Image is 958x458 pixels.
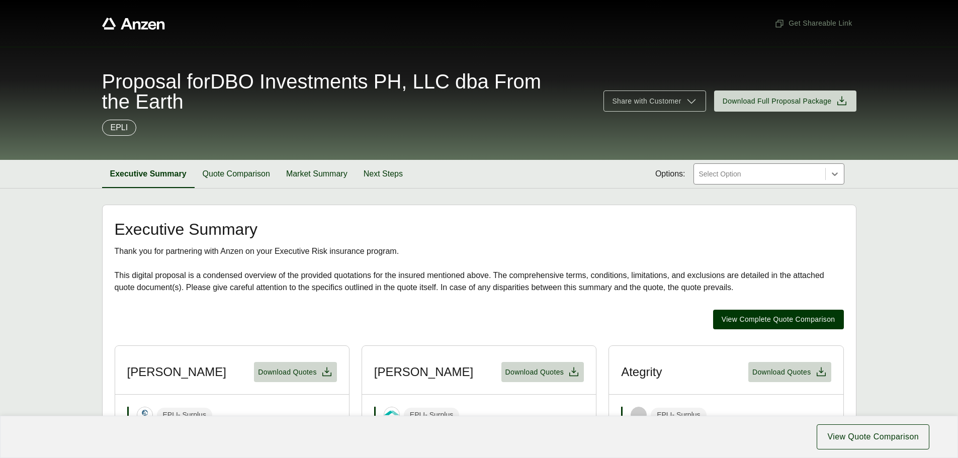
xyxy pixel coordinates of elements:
[254,362,337,382] button: Download Quotes
[748,362,831,382] button: Download Quotes
[157,408,212,422] span: EPLI - Surplus
[713,310,844,329] button: View Complete Quote Comparison
[127,364,226,380] h3: [PERSON_NAME]
[770,14,856,33] button: Get Shareable Link
[752,367,811,378] span: Download Quotes
[356,160,411,188] button: Next Steps
[384,407,399,422] img: Hamilton Select
[621,364,662,380] h3: Ategrity
[115,245,844,294] div: Thank you for partnering with Anzen on your Executive Risk insurance program. This digital propos...
[404,408,459,422] span: EPLI - Surplus
[501,362,584,382] button: Download Quotes
[817,424,929,449] button: View Quote Comparison
[505,367,564,378] span: Download Quotes
[374,364,473,380] h3: [PERSON_NAME]
[651,408,706,422] span: EPLI - Surplus
[278,160,356,188] button: Market Summary
[111,122,128,134] p: EPLI
[723,96,832,107] span: Download Full Proposal Package
[722,314,835,325] span: View Complete Quote Comparison
[603,90,706,112] button: Share with Customer
[714,90,856,112] button: Download Full Proposal Package
[102,71,592,112] span: Proposal for DBO Investments PH, LLC dba From the Earth
[655,168,685,180] span: Options:
[774,18,852,29] span: Get Shareable Link
[102,18,165,30] a: Anzen website
[102,160,195,188] button: Executive Summary
[258,367,317,378] span: Download Quotes
[137,407,152,422] img: Hudson
[115,221,844,237] h2: Executive Summary
[612,96,681,107] span: Share with Customer
[827,431,919,443] span: View Quote Comparison
[195,160,278,188] button: Quote Comparison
